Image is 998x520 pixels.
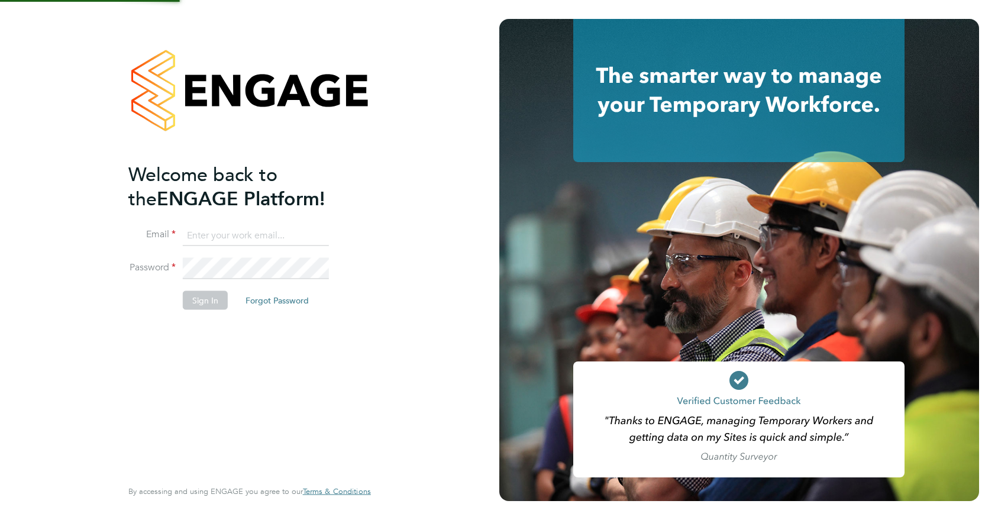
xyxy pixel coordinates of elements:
[128,162,359,211] h2: ENGAGE Platform!
[128,486,371,496] span: By accessing and using ENGAGE you agree to our
[303,486,371,496] span: Terms & Conditions
[183,291,228,310] button: Sign In
[183,225,329,246] input: Enter your work email...
[128,261,176,274] label: Password
[303,487,371,496] a: Terms & Conditions
[128,163,277,210] span: Welcome back to the
[236,291,318,310] button: Forgot Password
[128,228,176,241] label: Email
